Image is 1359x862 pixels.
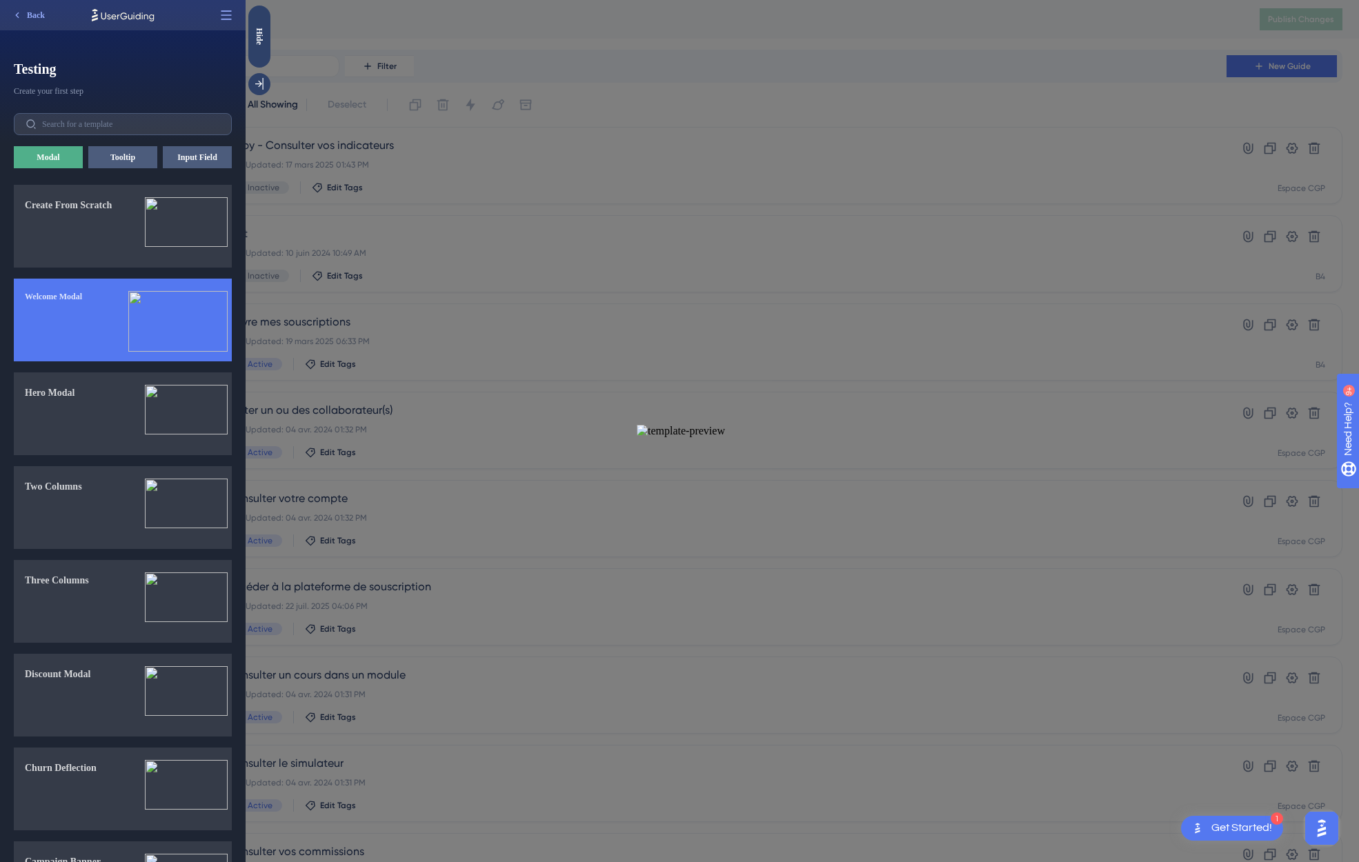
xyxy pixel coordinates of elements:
button: Hero Modal [14,372,232,455]
div: Create From Scratch [25,197,112,266]
img: template-preview [391,425,722,437]
div: 1 [1271,812,1283,825]
img: modalchurndeflection.png [145,760,228,810]
img: modalscratch.png [145,197,228,247]
span: Create your first step [14,86,232,97]
span: Need Help? [32,3,86,20]
img: launcher-image-alternative-text [1189,820,1206,836]
div: Two Columns [25,479,82,548]
input: Search for a template [42,119,220,129]
button: Modal [14,146,83,168]
button: Welcome Modal [14,279,232,361]
div: Discount Modal [25,666,90,735]
div: Churn Deflection [25,760,97,829]
iframe: UserGuiding AI Assistant Launcher [1301,808,1342,849]
button: Three Columns [14,560,232,643]
div: 9+ [93,7,101,18]
button: Two Columns [14,466,232,549]
div: Get Started! [1211,821,1272,836]
button: Churn Deflection [14,748,232,830]
button: Create From Scratch [14,185,232,268]
img: modalthreecolumns.png [145,572,228,622]
div: Open Get Started! checklist, remaining modules: 1 [1181,816,1283,841]
button: Back [6,4,51,26]
button: Discount Modal [14,654,232,736]
button: Input Field [163,146,232,168]
img: modalhero.png [145,385,228,434]
span: Back [27,10,45,21]
img: modaltwocolumns.png [145,479,228,528]
div: Welcome Modal [25,291,82,360]
span: Testing [14,59,232,79]
img: modalwelcome.png [128,291,228,352]
div: Hero Modal [25,385,75,454]
img: modaldiscount.png [145,666,228,716]
button: Tooltip [88,146,157,168]
div: Three Columns [25,572,89,641]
